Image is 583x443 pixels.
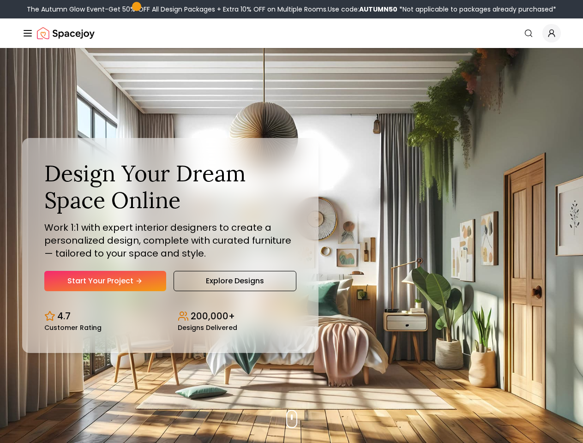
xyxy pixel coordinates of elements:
a: Spacejoy [37,24,95,42]
b: AUTUMN50 [359,5,397,14]
p: 4.7 [57,310,71,323]
span: *Not applicable to packages already purchased* [397,5,556,14]
div: Design stats [44,302,296,331]
p: Work 1:1 with expert interior designers to create a personalized design, complete with curated fu... [44,221,296,260]
small: Designs Delivered [178,324,237,331]
nav: Global [22,18,561,48]
div: The Autumn Glow Event-Get 50% OFF All Design Packages + Extra 10% OFF on Multiple Rooms. [27,5,556,14]
a: Start Your Project [44,271,166,291]
span: Use code: [328,5,397,14]
a: Explore Designs [174,271,296,291]
img: Spacejoy Logo [37,24,95,42]
h1: Design Your Dream Space Online [44,160,296,213]
small: Customer Rating [44,324,102,331]
p: 200,000+ [191,310,235,323]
